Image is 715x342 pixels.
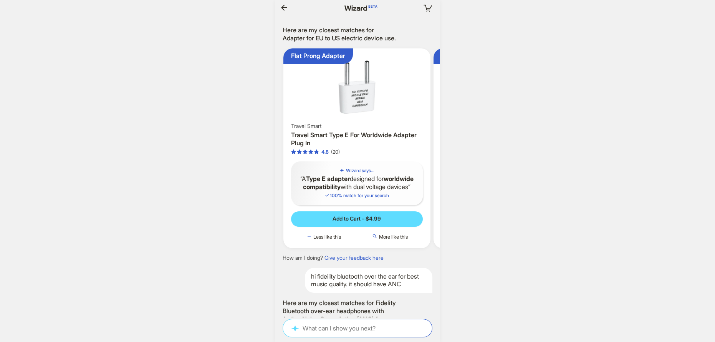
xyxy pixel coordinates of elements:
span: More like this [379,234,408,240]
button: Less like this [291,233,357,241]
div: Flat Prong Adapter [291,52,345,60]
div: Here are my closest matches for Adapter for EU to US electric device use. [283,26,398,42]
div: 4.8 [321,149,329,155]
span: Less like this [313,234,341,240]
h5: Wizard says... [346,168,374,174]
b: worldwide compatibility [303,175,414,191]
b: Type E adapter [306,175,350,183]
span: Add to Cart – $4.99 [333,215,381,222]
div: hi fideility bluetooth over the ear for best music quality. it should have ANC [305,268,432,293]
span: 100 % match for your search [324,193,389,198]
span: star [297,149,302,154]
span: Travel Smart [291,123,321,129]
div: Flat Prong AdapterTravel Smart Type E For Worldwide Adapter Plug InTravel SmartTravel Smart Type ... [283,48,430,248]
span: star [308,149,313,154]
div: How am I doing? [283,254,384,261]
button: More like this [357,233,423,241]
img: Ultimate Travel Adaptor [437,51,578,131]
div: (20) [331,149,340,155]
div: 4.8 out of 5 stars [291,149,329,155]
a: Give your feedback here [324,254,384,261]
span: star [291,149,296,154]
h3: Travel Smart Type E For Worldwide Adapter Plug In [291,131,423,147]
q: A designed for with dual voltage devices [297,175,417,191]
div: Here are my closest matches for Fidelity Bluetooth over-ear headphones with Active Noise Cancella... [283,299,398,331]
button: Add to Cart – $4.99 [291,211,423,227]
span: star [314,149,319,154]
img: Travel Smart Type E For Worldwide Adapter Plug In [286,51,427,123]
span: star [303,149,308,154]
